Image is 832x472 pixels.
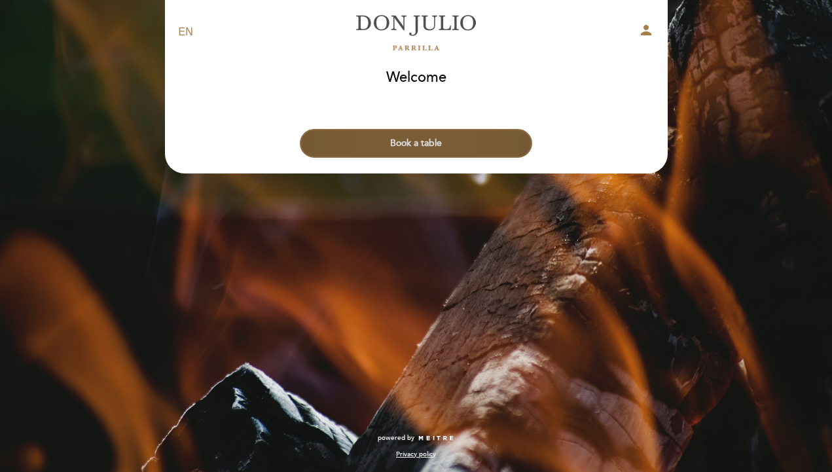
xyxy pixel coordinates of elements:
button: Book a table [300,129,532,158]
img: MEITRE [418,435,455,442]
a: powered by [378,433,455,443]
a: Privacy policy [396,450,436,459]
button: person [638,22,654,43]
h1: Welcome [386,70,446,86]
i: person [638,22,654,38]
a: [PERSON_NAME] [335,14,498,50]
span: powered by [378,433,414,443]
